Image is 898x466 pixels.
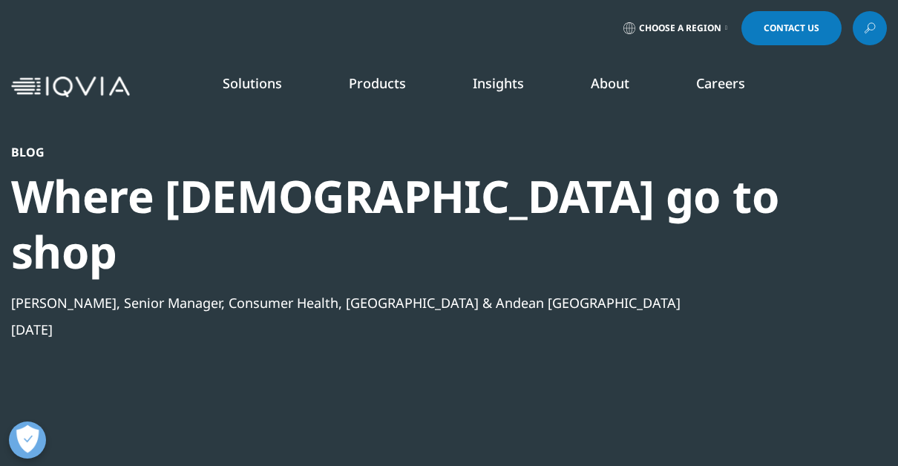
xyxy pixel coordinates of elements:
a: Solutions [223,74,282,92]
a: Careers [696,74,745,92]
a: Insights [473,74,524,92]
a: Contact Us [741,11,842,45]
span: Contact Us [764,24,819,33]
span: Choose a Region [639,22,721,34]
button: Abrir preferências [9,421,46,459]
div: Blog [11,145,807,160]
img: IQVIA Healthcare Information Technology and Pharma Clinical Research Company [11,76,130,98]
a: Products [349,74,406,92]
div: Where [DEMOGRAPHIC_DATA] go to shop [11,168,807,280]
div: [PERSON_NAME], Senior Manager, Consumer Health, [GEOGRAPHIC_DATA] & Andean [GEOGRAPHIC_DATA] [11,294,807,312]
div: [DATE] [11,321,807,338]
a: About [591,74,629,92]
nav: Primary [136,52,887,122]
